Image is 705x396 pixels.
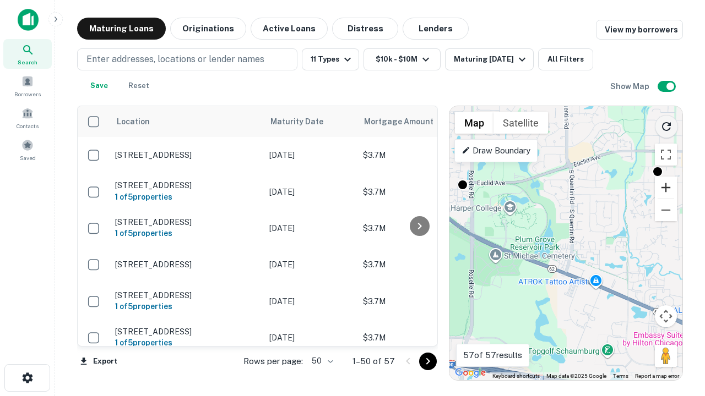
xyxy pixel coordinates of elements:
button: Lenders [403,18,469,40]
a: View my borrowers [596,20,683,40]
p: Enter addresses, locations or lender names [86,53,264,66]
h6: 1 of 5 properties [115,300,258,312]
p: [STREET_ADDRESS] [115,327,258,337]
span: Search [18,58,37,67]
button: Originations [170,18,246,40]
span: Map data ©2025 Google [546,373,606,379]
th: Mortgage Amount [357,106,479,137]
button: Reset [121,75,156,97]
span: Borrowers [14,90,41,98]
p: Draw Boundary [462,144,530,157]
a: Report a map error [635,373,679,379]
button: All Filters [538,48,593,70]
p: $3.7M [363,295,473,307]
span: Saved [20,153,36,162]
th: Location [110,106,264,137]
button: Show street map [455,112,493,134]
img: Google [452,366,489,380]
th: Maturity Date [264,106,357,137]
div: 0 0 [449,106,682,380]
h6: Show Map [610,80,651,92]
button: Zoom in [655,177,677,199]
p: $3.7M [363,222,473,234]
button: Show satellite imagery [493,112,548,134]
a: Borrowers [3,71,52,101]
button: Active Loans [251,18,328,40]
p: $3.7M [363,258,473,271]
button: Reload search area [655,115,678,138]
p: 1–50 of 57 [352,355,395,368]
p: [STREET_ADDRESS] [115,260,258,269]
p: $3.7M [363,186,473,198]
h6: 1 of 5 properties [115,337,258,349]
button: Keyboard shortcuts [492,372,540,380]
button: Zoom out [655,199,677,221]
p: [DATE] [269,186,352,198]
span: Maturity Date [270,115,338,128]
button: Save your search to get updates of matches that match your search criteria. [82,75,117,97]
p: Rows per page: [243,355,303,368]
a: Open this area in Google Maps (opens a new window) [452,366,489,380]
p: [STREET_ADDRESS] [115,150,258,160]
span: Mortgage Amount [364,115,448,128]
button: Toggle fullscreen view [655,144,677,166]
div: Maturing [DATE] [454,53,529,66]
button: Enter addresses, locations or lender names [77,48,297,70]
a: Search [3,39,52,69]
p: 57 of 57 results [463,349,522,362]
button: $10k - $10M [364,48,441,70]
div: 50 [307,353,335,369]
p: [STREET_ADDRESS] [115,180,258,190]
button: Go to next page [419,353,437,370]
p: [DATE] [269,258,352,271]
p: $3.7M [363,149,473,161]
a: Saved [3,135,52,164]
button: Maturing Loans [77,18,166,40]
p: [STREET_ADDRESS] [115,217,258,227]
button: Export [77,353,120,370]
p: [DATE] [269,149,352,161]
span: Contacts [17,122,39,130]
h6: 1 of 5 properties [115,227,258,239]
img: capitalize-icon.png [18,9,39,31]
p: [DATE] [269,295,352,307]
button: Maturing [DATE] [445,48,534,70]
p: [DATE] [269,332,352,344]
button: Distress [332,18,398,40]
button: Drag Pegman onto the map to open Street View [655,345,677,367]
a: Terms (opens in new tab) [613,373,628,379]
p: [STREET_ADDRESS] [115,290,258,300]
a: Contacts [3,103,52,133]
iframe: Chat Widget [650,273,705,326]
p: [DATE] [269,222,352,234]
span: Location [116,115,150,128]
button: 11 Types [302,48,359,70]
h6: 1 of 5 properties [115,191,258,203]
p: $3.7M [363,332,473,344]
